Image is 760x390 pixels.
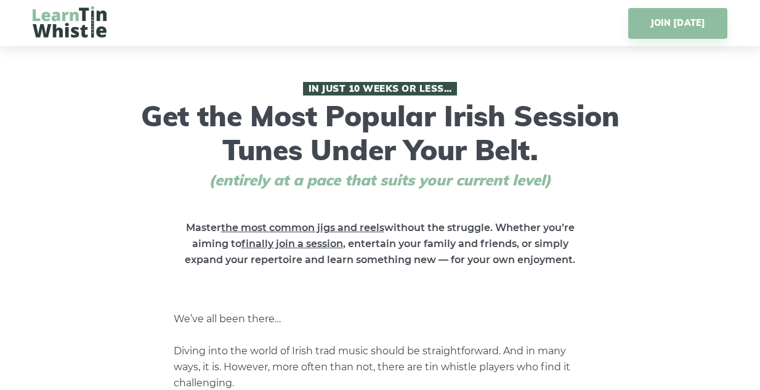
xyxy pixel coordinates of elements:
[185,222,575,266] strong: Master without the struggle. Whether you’re aiming to , entertain your family and friends, or sim...
[303,82,457,95] span: In Just 10 Weeks or Less…
[137,82,623,189] h1: Get the Most Popular Irish Session Tunes Under Your Belt.
[33,6,107,38] img: LearnTinWhistle.com
[241,238,343,250] span: finally join a session
[221,222,384,234] span: the most common jigs and reels
[628,8,727,39] a: JOIN [DATE]
[186,171,574,189] span: (entirely at a pace that suits your current level)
